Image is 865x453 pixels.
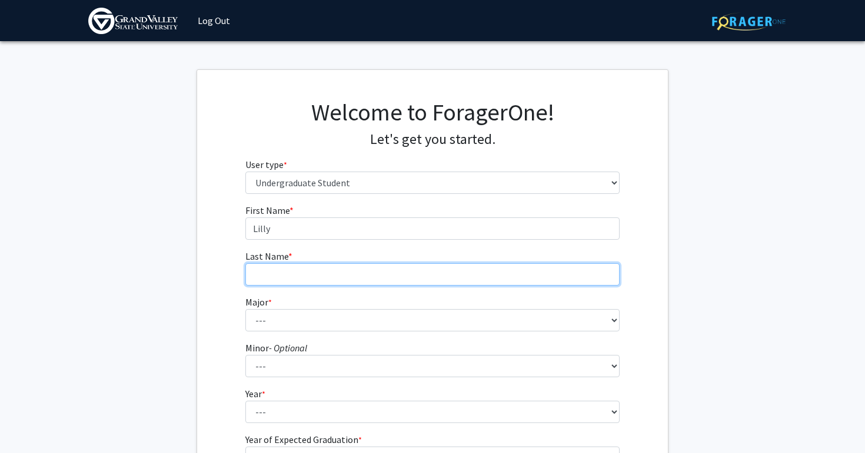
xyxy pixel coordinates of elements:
[712,12,786,31] img: ForagerOne Logo
[9,400,50,444] iframe: Chat
[245,250,288,262] span: Last Name
[245,387,265,401] label: Year
[245,295,272,309] label: Major
[245,204,290,216] span: First Name
[245,131,620,148] h4: Let's get you started.
[245,157,287,172] label: User type
[245,98,620,126] h1: Welcome to ForagerOne!
[245,432,362,447] label: Year of Expected Graduation
[245,341,307,355] label: Minor
[269,342,307,354] i: - Optional
[88,8,178,34] img: Grand Valley State University Logo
